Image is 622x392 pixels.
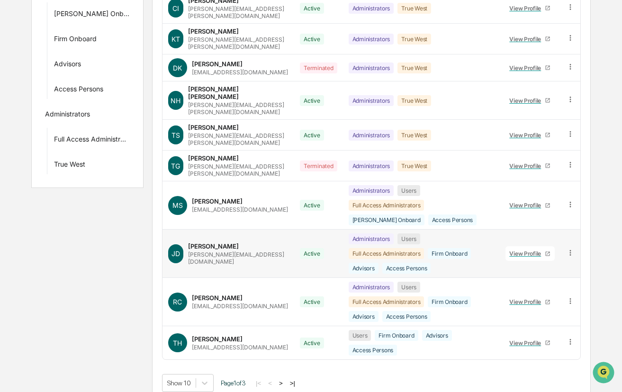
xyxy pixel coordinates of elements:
div: Administrators [349,3,394,14]
span: TS [171,131,180,139]
div: 🗄️ [69,120,76,128]
span: CI [172,4,179,12]
div: Active [300,95,324,106]
div: View Profile [509,339,545,347]
div: View Profile [509,132,545,139]
div: [PERSON_NAME] [192,197,243,205]
div: Administrators [349,130,394,141]
div: [PERSON_NAME] [192,60,243,68]
div: [PERSON_NAME] Onboard [349,214,424,225]
div: True West [397,62,431,73]
a: View Profile [505,61,555,75]
div: True West [397,34,431,45]
button: |< [253,379,264,387]
div: [PERSON_NAME] [188,154,239,162]
a: View Profile [505,198,555,213]
div: Administrators [349,160,394,171]
span: NH [171,97,180,105]
div: Firm Onboard [428,248,471,259]
img: 1746055101610-c473b297-6a78-478c-a979-82029cc54cd1 [9,72,27,89]
a: View Profile [505,32,555,46]
div: True West [54,160,85,171]
a: 🗄️Attestations [65,116,121,133]
div: 🖐️ [9,120,17,128]
div: Administrators [349,185,394,196]
div: [PERSON_NAME] [192,335,243,343]
div: Active [300,296,324,307]
div: Users [397,282,420,293]
span: DK [173,64,182,72]
div: Access Persons [382,311,431,322]
div: [PERSON_NAME][EMAIL_ADDRESS][PERSON_NAME][DOMAIN_NAME] [188,163,288,177]
div: Active [300,130,324,141]
div: View Profile [509,298,545,305]
div: [PERSON_NAME] [188,124,239,131]
a: 🖐️Preclearance [6,116,65,133]
span: TH [173,339,182,347]
span: Page 1 of 3 [221,379,246,387]
div: Administrators [349,233,394,244]
a: Powered byPylon [67,160,115,168]
div: Full Access Administrators [349,200,424,211]
div: [EMAIL_ADDRESS][DOMAIN_NAME] [192,344,288,351]
div: View Profile [509,202,545,209]
div: [PERSON_NAME] [PERSON_NAME] [188,85,288,100]
div: Access Persons [382,263,431,274]
div: Terminated [300,160,337,171]
div: [PERSON_NAME][EMAIL_ADDRESS][PERSON_NAME][DOMAIN_NAME] [188,36,288,50]
a: View Profile [505,336,555,350]
div: View Profile [509,64,545,71]
a: View Profile [505,294,555,309]
div: Administrators [349,62,394,73]
div: [EMAIL_ADDRESS][DOMAIN_NAME] [192,69,288,76]
div: Users [397,185,420,196]
iframe: Open customer support [592,361,617,386]
button: >| [287,379,298,387]
div: Firm Onboard [54,35,97,46]
div: Active [300,200,324,211]
span: MS [172,201,183,209]
div: Terminated [300,62,337,73]
div: Start new chat [32,72,155,82]
div: [PERSON_NAME] [188,242,239,250]
div: [PERSON_NAME][EMAIL_ADDRESS][DOMAIN_NAME] [188,251,288,265]
div: Active [300,34,324,45]
span: KT [171,35,180,43]
button: Start new chat [161,75,172,87]
span: Data Lookup [19,137,60,147]
div: True West [397,95,431,106]
div: We're available if you need us! [32,82,120,89]
div: Administrators [349,95,394,106]
div: Active [300,338,324,348]
div: Advisors [349,311,379,322]
a: View Profile [505,1,555,16]
span: TG [171,162,180,170]
div: View Profile [509,162,545,169]
div: Full Access Administrators [349,248,424,259]
p: How can we help? [9,20,172,35]
div: Access Persons [428,214,477,225]
button: < [265,379,275,387]
div: View Profile [509,36,545,43]
a: View Profile [505,93,555,108]
div: [EMAIL_ADDRESS][DOMAIN_NAME] [192,206,288,213]
a: View Profile [505,128,555,143]
div: Active [300,3,324,14]
div: View Profile [509,250,545,257]
span: JD [171,249,180,258]
div: View Profile [509,5,545,12]
div: Advisors [422,330,452,341]
div: Full Access Administrators [349,296,424,307]
div: View Profile [509,97,545,104]
div: [PERSON_NAME] [192,294,243,302]
div: Active [300,248,324,259]
span: Pylon [94,160,115,168]
div: Advisors [54,60,81,71]
span: Attestations [78,119,117,129]
div: Firm Onboard [428,296,471,307]
div: Administrators [349,34,394,45]
div: Advisors [349,263,379,274]
div: [EMAIL_ADDRESS][DOMAIN_NAME] [192,303,288,310]
div: [PERSON_NAME][EMAIL_ADDRESS][PERSON_NAME][DOMAIN_NAME] [188,5,288,19]
span: RC [173,298,182,306]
